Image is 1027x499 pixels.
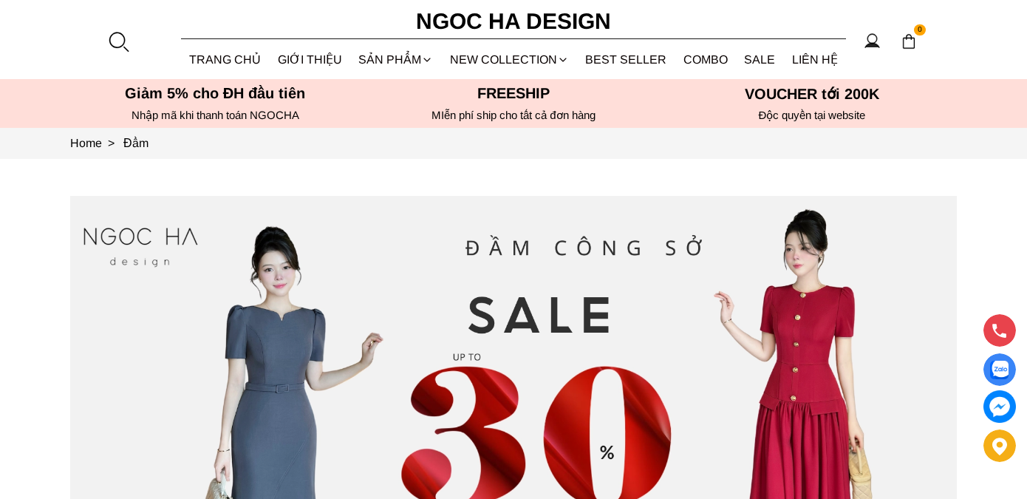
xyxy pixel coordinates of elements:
[270,40,351,79] a: GIỚI THIỆU
[675,40,737,79] a: Combo
[403,4,624,39] a: Ngoc Ha Design
[442,40,578,79] a: NEW COLLECTION
[132,109,299,121] font: Nhập mã khi thanh toán NGOCHA
[667,109,957,122] h6: Độc quyền tại website
[369,109,658,122] h6: MIễn phí ship cho tất cả đơn hàng
[123,137,149,149] a: Link to Đầm
[983,353,1016,386] a: Display image
[125,85,306,101] font: Giảm 5% cho ĐH đầu tiên
[181,40,270,79] a: TRANG CHỦ
[990,361,1009,379] img: Display image
[983,390,1016,423] a: messenger
[577,40,675,79] a: BEST SELLER
[914,24,926,36] span: 0
[102,137,120,149] span: >
[70,137,123,149] a: Link to Home
[901,33,917,50] img: img-CART-ICON-ksit0nf1
[477,85,550,101] font: Freeship
[784,40,847,79] a: LIÊN HỆ
[350,40,442,79] div: SẢN PHẨM
[667,85,957,103] h5: VOUCHER tới 200K
[736,40,784,79] a: SALE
